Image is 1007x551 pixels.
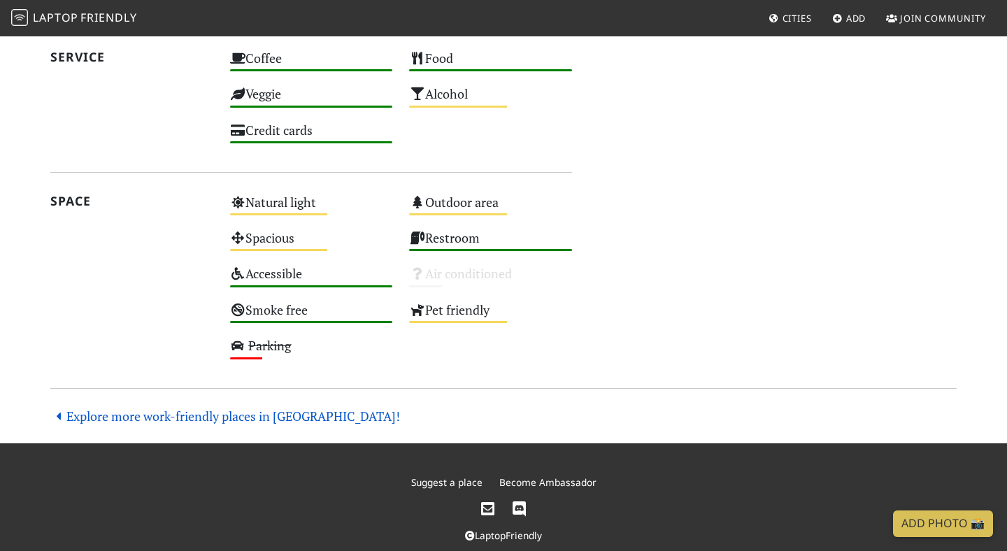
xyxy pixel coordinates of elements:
a: Join Community [880,6,992,31]
div: Accessible [222,262,401,298]
span: Add [846,12,866,24]
div: Smoke free [222,299,401,334]
h2: Space [50,194,213,208]
span: Cities [783,12,812,24]
a: Suggest a place [411,475,483,489]
a: LaptopFriendly [465,529,542,542]
div: Natural light [222,191,401,227]
h2: Service [50,50,213,64]
img: LaptopFriendly [11,9,28,26]
a: Add [827,6,872,31]
a: Explore more work-friendly places in [GEOGRAPHIC_DATA]! [50,408,400,424]
div: Alcohol [401,83,580,118]
div: Restroom [401,227,580,262]
div: Veggie [222,83,401,118]
a: Become Ambassador [499,475,597,489]
a: LaptopFriendly LaptopFriendly [11,6,137,31]
span: Join Community [900,12,986,24]
div: Outdoor area [401,191,580,227]
a: Cities [763,6,817,31]
span: Laptop [33,10,78,25]
s: Parking [248,337,291,354]
span: Friendly [80,10,136,25]
div: Coffee [222,47,401,83]
div: Air conditioned [401,262,580,298]
div: Spacious [222,227,401,262]
div: Pet friendly [401,299,580,334]
div: Food [401,47,580,83]
div: Credit cards [222,119,401,155]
